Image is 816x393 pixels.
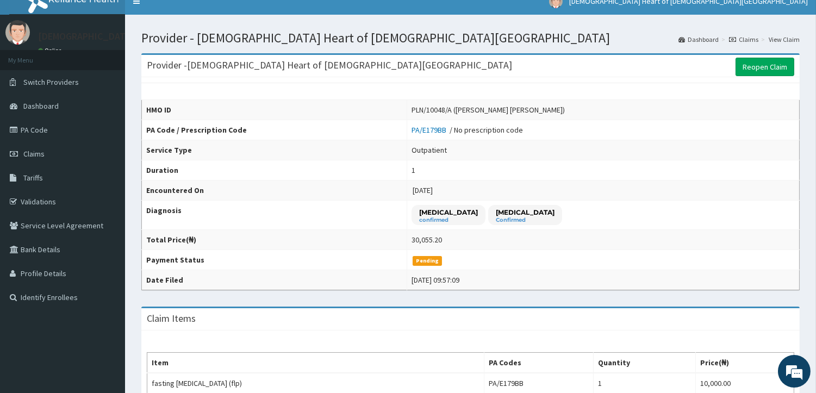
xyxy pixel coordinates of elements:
p: [MEDICAL_DATA] [419,208,478,217]
a: Reopen Claim [736,58,794,76]
th: Quantity [593,353,695,373]
p: [DEMOGRAPHIC_DATA] Heart of [DEMOGRAPHIC_DATA][GEOGRAPHIC_DATA] [38,32,360,41]
th: Payment Status [142,250,407,270]
th: HMO ID [142,100,407,120]
th: Date Filed [142,270,407,290]
th: Total Price(₦) [142,230,407,250]
span: Claims [23,149,45,159]
th: Encountered On [142,180,407,201]
a: View Claim [769,35,800,44]
p: [MEDICAL_DATA] [496,208,555,217]
th: PA Code / Prescription Code [142,120,407,140]
span: [DATE] [413,185,433,195]
span: Tariffs [23,173,43,183]
h3: Provider - [DEMOGRAPHIC_DATA] Heart of [DEMOGRAPHIC_DATA][GEOGRAPHIC_DATA] [147,60,512,70]
th: Diagnosis [142,201,407,230]
span: Switch Providers [23,77,79,87]
span: Dashboard [23,101,59,111]
span: Pending [413,256,443,266]
a: Dashboard [678,35,719,44]
a: Claims [729,35,758,44]
th: Item [147,353,484,373]
div: [DATE] 09:57:09 [412,275,459,285]
th: Service Type [142,140,407,160]
div: / No prescription code [412,124,523,135]
div: PLN/10048/A ([PERSON_NAME] [PERSON_NAME]) [412,104,565,115]
div: 30,055.20 [412,234,442,245]
th: Duration [142,160,407,180]
small: confirmed [419,217,478,223]
img: User Image [5,20,30,45]
h3: Claim Items [147,314,196,323]
div: Outpatient [412,145,447,155]
div: 1 [412,165,415,176]
th: Price(₦) [696,353,794,373]
h1: Provider - [DEMOGRAPHIC_DATA] Heart of [DEMOGRAPHIC_DATA][GEOGRAPHIC_DATA] [141,31,800,45]
a: Online [38,47,64,54]
th: PA Codes [484,353,593,373]
small: Confirmed [496,217,555,223]
a: PA/E179BB [412,125,450,135]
